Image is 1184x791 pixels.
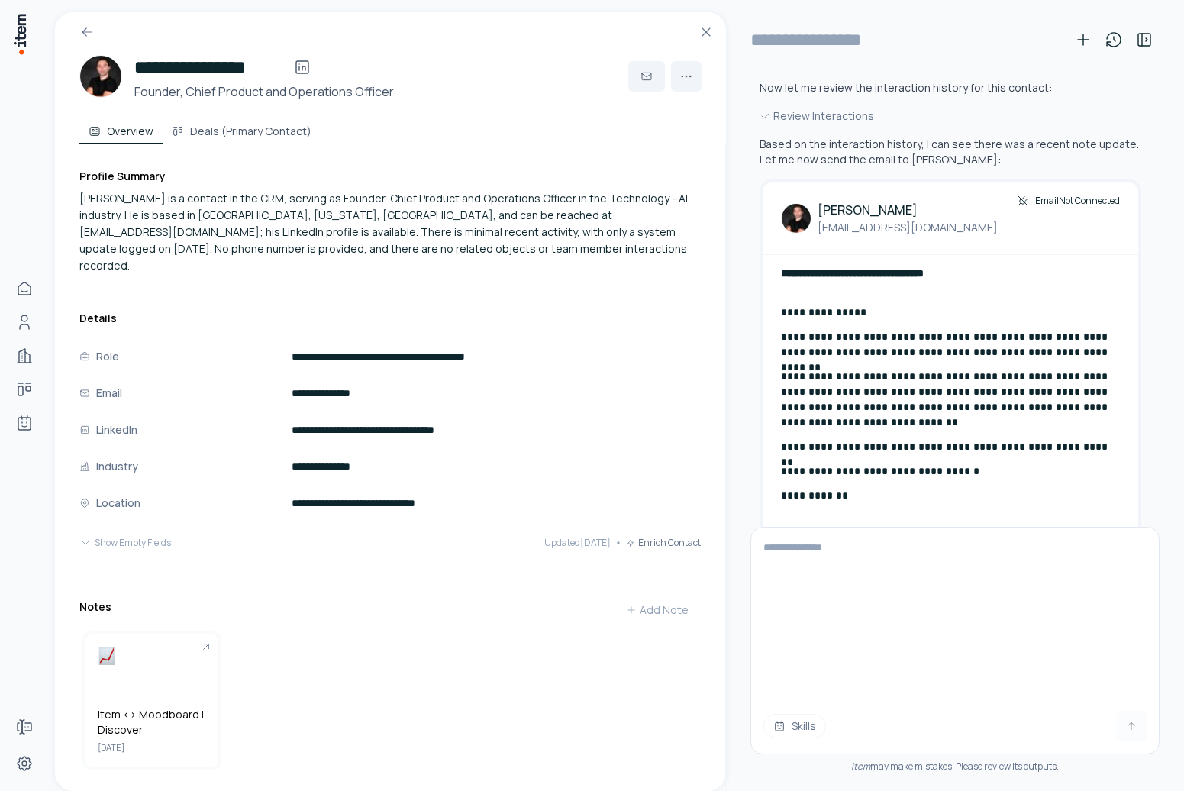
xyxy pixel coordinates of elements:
span: Email Not Connected [1035,195,1120,207]
button: Enrich Contact [626,528,701,558]
button: New conversation [1068,24,1099,55]
h4: [PERSON_NAME] [818,201,998,219]
div: may make mistakes. Please review its outputs. [750,760,1160,773]
img: Christopher Sesi [781,203,811,234]
button: Add Note [614,595,701,625]
div: [PERSON_NAME] is a contact in the CRM, serving as Founder, Chief Product and Operations Officer i... [79,190,701,274]
span: Skills [792,718,816,734]
a: Forms [9,712,40,742]
p: [EMAIL_ADDRESS][DOMAIN_NAME] [818,219,998,236]
a: deals [9,374,40,405]
p: Industry [96,458,138,475]
img: Christopher Sesi [79,55,122,98]
p: Location [96,495,140,512]
p: Based on the interaction history, I can see there was a recent note update. Let me now send the e... [760,137,1141,167]
button: Show Empty Fields [79,528,171,558]
button: Skills [763,714,826,738]
img: Item Brain Logo [12,12,27,56]
p: LinkedIn [96,421,137,438]
h3: Details [79,311,701,326]
h3: Profile Summary [79,169,701,184]
div: Review Interactions [760,108,1141,124]
button: Overview [79,113,163,144]
p: Now let me review the interaction history for this contact: [760,80,1141,95]
a: Contacts [9,307,40,337]
a: Home [9,273,40,304]
button: View history [1099,24,1129,55]
p: Role [96,348,119,365]
p: Email [96,385,122,402]
button: Toggle sidebar [1129,24,1160,55]
button: More actions [671,61,702,92]
i: item [851,760,870,773]
button: Deals (Primary Contact) [163,113,321,144]
img: chart with upwards trend [98,647,116,665]
h5: item <> Moodboard | Discover [98,707,206,738]
a: Settings [9,748,40,779]
div: Add Note [626,602,689,618]
a: Companies [9,341,40,371]
span: [DATE] [98,741,206,754]
h3: Notes [79,599,111,615]
a: Agents [9,408,40,438]
span: Updated [DATE] [544,537,611,549]
h3: Founder, Chief Product and Operations Officer [134,82,394,101]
